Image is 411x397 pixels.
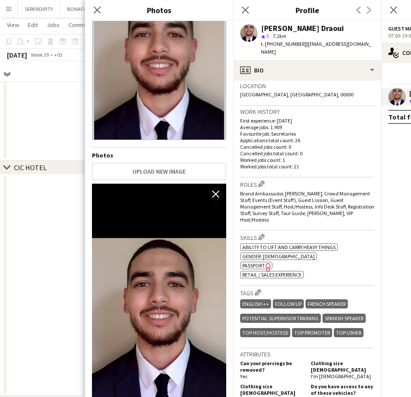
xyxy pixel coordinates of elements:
[7,51,27,59] div: [DATE]
[14,163,47,172] div: CIC HOTEL
[85,4,233,16] h3: Photos
[323,314,366,323] div: SPANISH SPEAKER
[60,0,98,17] button: BONAFIDE
[233,4,381,16] h3: Profile
[28,21,38,29] span: Edit
[334,328,363,337] div: TOP USHER
[240,82,374,90] h3: Location
[240,360,304,373] h5: Can your piercings be removed?
[242,244,336,250] span: Ability to lift and carry heavy things
[7,21,19,29] span: View
[240,350,374,358] h3: Attributes
[240,163,374,170] p: Worked jobs total count: 21
[273,299,304,308] div: FOLLOW UP
[240,157,374,163] p: Worked jobs count: 1
[240,314,321,323] div: Potential Supervisor Training
[54,51,62,58] div: +03
[306,299,348,308] div: FRENCH SPEAKER
[242,271,302,278] span: Retail / Sales experience
[47,21,60,29] span: Jobs
[240,91,353,98] span: [GEOGRAPHIC_DATA], [GEOGRAPHIC_DATA], 00000
[65,19,92,31] a: Comms
[271,33,288,39] span: 7.2km
[240,130,374,137] p: Favourite job: Secretaries
[18,0,60,17] button: SERENDIPITY
[240,124,374,130] p: Average jobs: 1.909
[240,299,271,308] div: ENGLISH ++
[311,360,374,373] h5: Clothing size [DEMOGRAPHIC_DATA]
[266,33,269,39] span: 5
[261,24,344,32] div: [PERSON_NAME] Draoui
[311,383,374,396] h5: Do you have access to any of these vehicles?
[240,137,374,144] p: Applications total count: 26
[240,383,304,396] h5: Clothing size [DEMOGRAPHIC_DATA]
[242,262,265,269] span: Passport
[24,19,41,31] a: Edit
[233,60,381,81] div: Bio
[240,233,374,242] h3: Skills
[240,150,374,157] p: Cancelled jobs total count: 0
[68,21,88,29] span: Comms
[92,9,226,140] img: Crew avatar
[92,163,226,180] button: Upload new image
[261,41,371,55] span: | [EMAIL_ADDRESS][DOMAIN_NAME]
[240,108,374,116] h3: Work history
[92,151,226,159] h4: Photos
[43,19,63,31] a: Jobs
[292,328,332,337] div: TOP PROMOTER
[240,179,374,188] h3: Roles
[240,328,290,337] div: TOP HOST/HOSTESS
[240,288,374,297] h3: Tags
[3,19,23,31] a: View
[242,253,315,260] span: Gender: [DEMOGRAPHIC_DATA]
[261,41,306,47] span: t. [PHONE_NUMBER]
[311,373,371,380] span: I'm [DEMOGRAPHIC_DATA]
[240,373,247,380] span: Yes
[240,117,374,124] p: First experience: [DATE]
[240,190,374,223] span: Brand Ambassador, [PERSON_NAME], Crowd Management Staff, Events (Event Staff), Guest Liasion, Gue...
[240,144,374,150] p: Cancelled jobs count: 0
[29,51,51,58] span: Week 39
